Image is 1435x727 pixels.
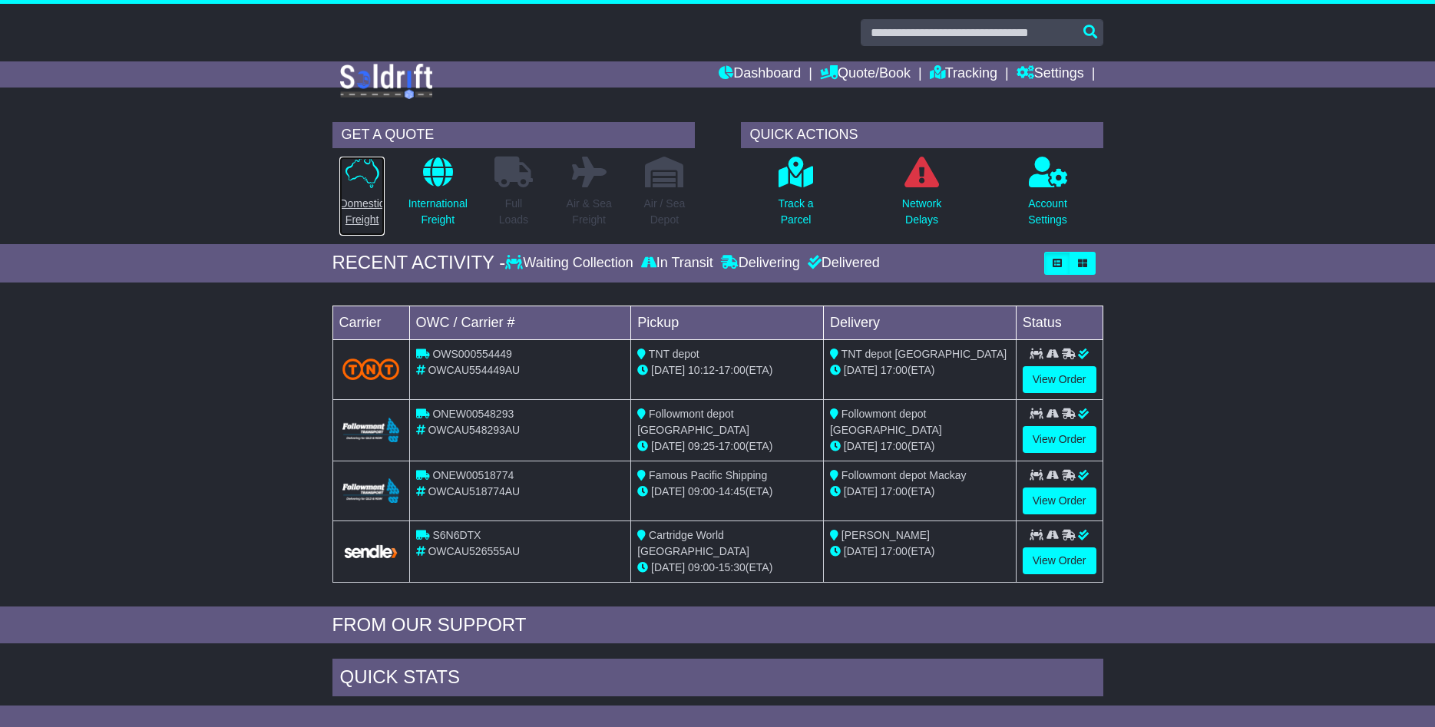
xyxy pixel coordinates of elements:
a: DomesticFreight [339,156,385,236]
div: RECENT ACTIVITY - [332,252,506,274]
span: 09:00 [688,561,715,573]
span: Followmont depot [GEOGRAPHIC_DATA] [637,408,749,436]
a: Dashboard [719,61,801,88]
p: Track a Parcel [778,196,813,228]
span: ONEW00518774 [432,469,514,481]
td: Pickup [631,306,824,339]
a: View Order [1023,487,1096,514]
p: Full Loads [494,196,533,228]
div: (ETA) [830,438,1010,454]
td: Status [1016,306,1103,339]
div: Quick Stats [332,659,1103,700]
img: TNT_Domestic.png [342,359,400,379]
span: 17:00 [881,364,908,376]
span: 09:25 [688,440,715,452]
div: Delivered [804,255,880,272]
td: Delivery [823,306,1016,339]
a: InternationalFreight [408,156,468,236]
a: Track aParcel [777,156,814,236]
div: (ETA) [830,544,1010,560]
div: QUICK ACTIONS [741,122,1103,148]
a: View Order [1023,426,1096,453]
a: Tracking [930,61,997,88]
td: Carrier [332,306,409,339]
span: 17:00 [719,364,746,376]
span: 17:00 [881,485,908,497]
a: NetworkDelays [901,156,942,236]
span: [DATE] [651,364,685,376]
span: OWCAU518774AU [428,485,520,497]
span: Followmont depot [GEOGRAPHIC_DATA] [830,408,942,436]
span: Famous Pacific Shipping [649,469,767,481]
span: [DATE] [844,485,878,497]
span: [DATE] [651,440,685,452]
span: 09:00 [688,485,715,497]
span: 17:00 [881,440,908,452]
span: [DATE] [844,545,878,557]
a: Quote/Book [820,61,911,88]
span: OWCAU548293AU [428,424,520,436]
span: 17:00 [881,545,908,557]
div: - (ETA) [637,484,817,500]
td: OWC / Carrier # [409,306,631,339]
span: 10:12 [688,364,715,376]
p: Air & Sea Freight [567,196,612,228]
span: [DATE] [651,485,685,497]
p: International Freight [408,196,468,228]
div: GET A QUOTE [332,122,695,148]
a: View Order [1023,547,1096,574]
p: Network Delays [902,196,941,228]
div: In Transit [637,255,717,272]
span: TNT depot [649,348,699,360]
span: [PERSON_NAME] [841,529,930,541]
a: Settings [1017,61,1084,88]
div: (ETA) [830,362,1010,378]
span: [DATE] [651,561,685,573]
div: Waiting Collection [505,255,636,272]
img: GetCarrierServiceLogo [342,544,400,560]
p: Account Settings [1028,196,1067,228]
div: - (ETA) [637,438,817,454]
span: ONEW00548293 [432,408,514,420]
span: OWCAU526555AU [428,545,520,557]
span: 14:45 [719,485,746,497]
span: S6N6DTX [432,529,481,541]
span: [DATE] [844,364,878,376]
span: [DATE] [844,440,878,452]
p: Domestic Freight [339,196,384,228]
div: - (ETA) [637,362,817,378]
div: FROM OUR SUPPORT [332,614,1103,636]
a: AccountSettings [1027,156,1068,236]
span: 15:30 [719,561,746,573]
img: Followmont_Transport.png [342,418,400,443]
div: (ETA) [830,484,1010,500]
span: TNT depot [GEOGRAPHIC_DATA] [841,348,1007,360]
a: View Order [1023,366,1096,393]
img: Followmont_Transport.png [342,478,400,504]
div: Delivering [717,255,804,272]
div: - (ETA) [637,560,817,576]
span: OWCAU554449AU [428,364,520,376]
span: OWS000554449 [432,348,512,360]
span: 17:00 [719,440,746,452]
span: Cartridge World [GEOGRAPHIC_DATA] [637,529,749,557]
span: Followmont depot Mackay [841,469,967,481]
p: Air / Sea Depot [644,196,686,228]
